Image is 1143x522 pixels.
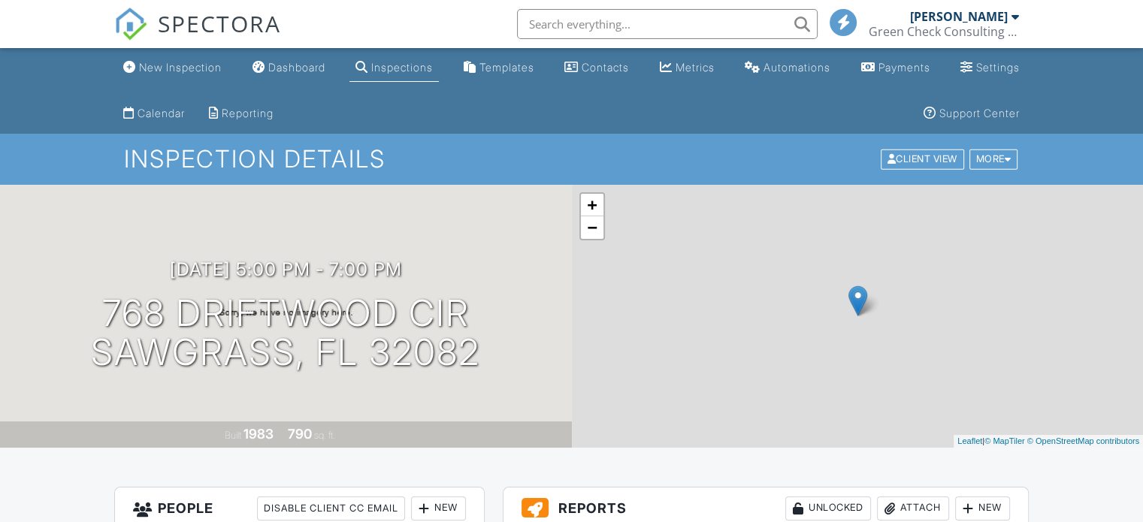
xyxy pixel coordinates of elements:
a: © MapTiler [984,436,1025,445]
img: The Best Home Inspection Software - Spectora [114,8,147,41]
a: Zoom in [581,194,603,216]
div: Client View [881,149,964,170]
div: Support Center [939,107,1020,119]
div: Templates [479,61,534,74]
div: [PERSON_NAME] [910,9,1008,24]
span: Built [225,430,241,441]
div: | [954,435,1143,448]
div: Reporting [222,107,274,119]
div: More [969,149,1018,170]
a: Leaflet [957,436,982,445]
h1: 768 Driftwood Cir Sawgrass, FL 32082 [91,294,480,373]
a: SPECTORA [114,20,281,52]
div: New Inspection [139,61,222,74]
div: 1983 [243,426,274,442]
a: Support Center [918,100,1026,128]
div: Payments [878,61,930,74]
a: Client View [879,152,968,164]
a: Templates [458,54,540,82]
div: Settings [976,61,1020,74]
div: Contacts [582,61,629,74]
a: © OpenStreetMap contributors [1027,436,1139,445]
div: New [955,496,1010,520]
div: Disable Client CC Email [257,496,405,520]
div: Inspections [371,61,433,74]
h1: Inspection Details [124,146,1019,172]
input: Search everything... [517,9,818,39]
a: Contacts [558,54,635,82]
div: Automations [764,61,830,74]
div: Unlocked [785,496,871,520]
div: 790 [288,426,312,442]
a: Inspections [349,54,439,82]
span: SPECTORA [158,8,281,39]
div: New [411,496,466,520]
a: Automations (Basic) [739,54,836,82]
a: Zoom out [581,216,603,239]
a: Dashboard [246,54,331,82]
div: Attach [877,496,949,520]
a: Payments [854,54,936,82]
span: sq. ft. [314,430,335,441]
a: Metrics [653,54,720,82]
div: Dashboard [268,61,325,74]
h3: [DATE] 5:00 pm - 7:00 pm [170,259,402,279]
div: Metrics [675,61,714,74]
a: Settings [954,54,1026,82]
div: Green Check Consulting LLC [869,24,1019,39]
a: New Inspection [117,54,228,82]
a: Reporting [203,100,280,128]
div: Calendar [138,107,185,119]
a: Calendar [117,100,191,128]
